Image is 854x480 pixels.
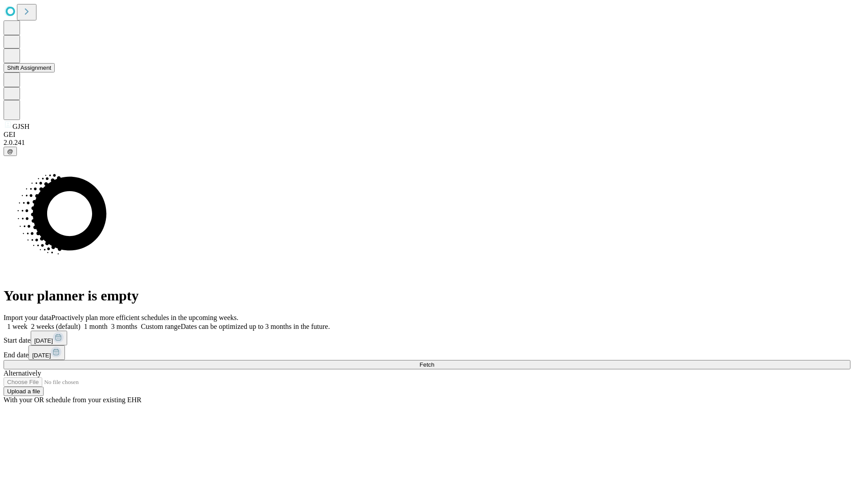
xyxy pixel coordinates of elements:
[7,148,13,155] span: @
[4,387,44,396] button: Upload a file
[4,369,41,377] span: Alternatively
[52,314,238,321] span: Proactively plan more efficient schedules in the upcoming weeks.
[32,352,51,359] span: [DATE]
[111,323,137,330] span: 3 months
[31,331,67,345] button: [DATE]
[4,331,850,345] div: Start date
[28,345,65,360] button: [DATE]
[12,123,29,130] span: GJSH
[4,139,850,147] div: 2.0.241
[31,323,81,330] span: 2 weeks (default)
[4,131,850,139] div: GEI
[4,63,55,72] button: Shift Assignment
[34,337,53,344] span: [DATE]
[4,345,850,360] div: End date
[419,361,434,368] span: Fetch
[4,147,17,156] button: @
[4,360,850,369] button: Fetch
[7,323,28,330] span: 1 week
[4,396,141,404] span: With your OR schedule from your existing EHR
[141,323,181,330] span: Custom range
[4,288,850,304] h1: Your planner is empty
[181,323,330,330] span: Dates can be optimized up to 3 months in the future.
[4,314,52,321] span: Import your data
[84,323,108,330] span: 1 month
